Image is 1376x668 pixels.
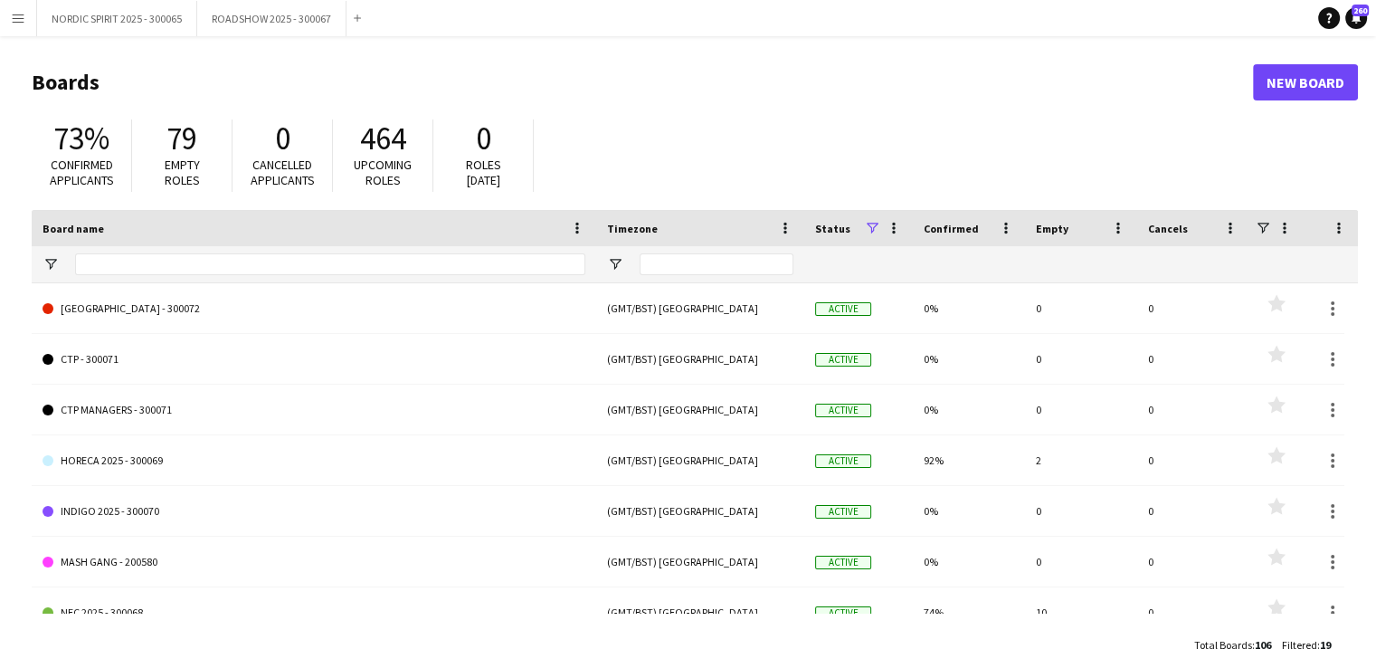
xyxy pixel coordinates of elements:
h1: Boards [32,69,1253,96]
span: 464 [360,119,406,158]
button: ROADSHOW 2025 - 300067 [197,1,346,36]
span: Confirmed applicants [50,157,114,188]
div: 0% [913,283,1025,333]
div: 0 [1025,385,1137,434]
span: Active [815,353,871,367]
a: [GEOGRAPHIC_DATA] - 300072 [43,283,585,334]
div: 0 [1025,283,1137,333]
span: Total Boards [1194,638,1252,652]
span: 79 [166,119,197,158]
a: NEC 2025 - 300068 [43,587,585,638]
button: Open Filter Menu [607,256,623,272]
a: 260 [1345,7,1367,29]
a: CTP - 300071 [43,334,585,385]
div: 10 [1025,587,1137,637]
span: 0 [476,119,491,158]
span: Active [815,505,871,519]
a: MASH GANG - 200580 [43,537,585,587]
div: : [1194,627,1271,663]
div: 0 [1025,486,1137,536]
div: 74% [913,587,1025,637]
span: Active [815,404,871,417]
span: Active [815,454,871,468]
span: Status [815,222,850,235]
div: (GMT/BST) [GEOGRAPHIC_DATA] [596,334,804,384]
div: 0 [1137,486,1249,536]
span: 19 [1320,638,1331,652]
span: Empty roles [165,157,200,188]
span: Active [815,606,871,620]
span: Confirmed [924,222,979,235]
div: 2 [1025,435,1137,485]
span: 0 [275,119,290,158]
div: (GMT/BST) [GEOGRAPHIC_DATA] [596,486,804,536]
div: 92% [913,435,1025,485]
input: Board name Filter Input [75,253,585,275]
span: Cancelled applicants [251,157,315,188]
input: Timezone Filter Input [640,253,793,275]
span: Active [815,302,871,316]
span: Board name [43,222,104,235]
a: INDIGO 2025 - 300070 [43,486,585,537]
div: 0% [913,385,1025,434]
span: Roles [DATE] [466,157,501,188]
div: 0 [1137,385,1249,434]
span: Timezone [607,222,658,235]
div: 0 [1025,537,1137,587]
button: NORDIC SPIRIT 2025 - 300065 [37,1,197,36]
span: Empty [1036,222,1068,235]
a: HORECA 2025 - 300069 [43,435,585,486]
div: 0 [1137,334,1249,384]
div: (GMT/BST) [GEOGRAPHIC_DATA] [596,283,804,333]
div: 0 [1137,435,1249,485]
div: 0 [1137,587,1249,637]
span: Active [815,556,871,569]
span: 73% [53,119,109,158]
span: 106 [1255,638,1271,652]
div: 0 [1137,537,1249,587]
div: (GMT/BST) [GEOGRAPHIC_DATA] [596,587,804,637]
div: 0 [1137,283,1249,333]
div: (GMT/BST) [GEOGRAPHIC_DATA] [596,435,804,485]
div: 0 [1025,334,1137,384]
button: Open Filter Menu [43,256,59,272]
a: CTP MANAGERS - 300071 [43,385,585,435]
div: 0% [913,486,1025,536]
a: New Board [1253,64,1358,100]
div: (GMT/BST) [GEOGRAPHIC_DATA] [596,385,804,434]
span: 260 [1352,5,1369,16]
span: Upcoming roles [354,157,412,188]
span: Cancels [1148,222,1188,235]
span: Filtered [1282,638,1317,652]
div: 0% [913,334,1025,384]
div: (GMT/BST) [GEOGRAPHIC_DATA] [596,537,804,587]
div: : [1282,627,1331,663]
div: 0% [913,537,1025,587]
